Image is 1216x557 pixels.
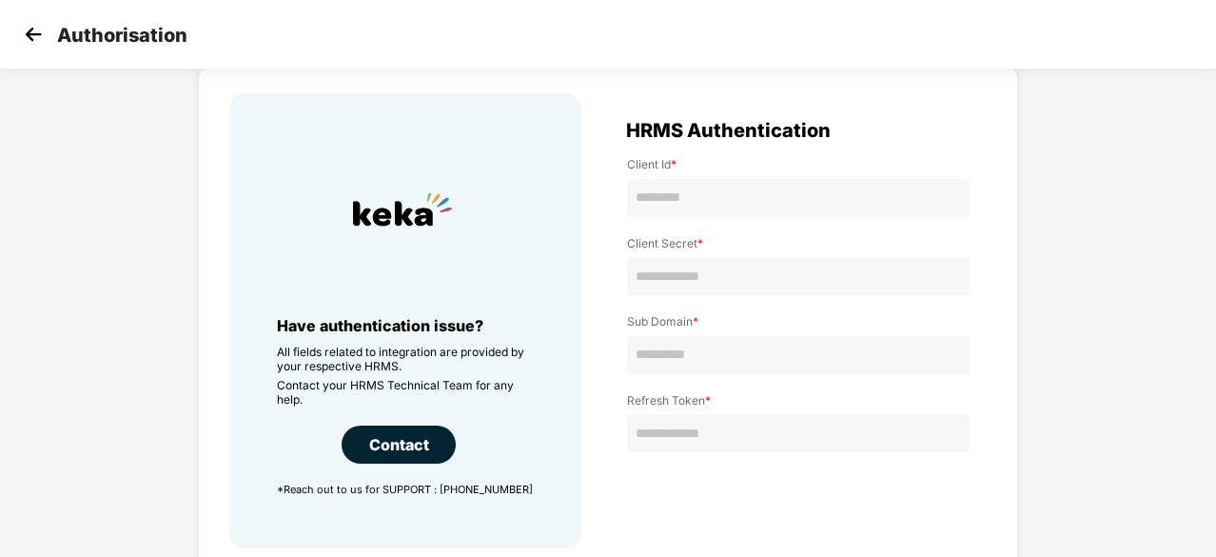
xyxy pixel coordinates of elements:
[342,426,456,464] div: Contact
[334,141,471,278] img: HRMS Company Icon
[57,24,187,47] p: Authorisation
[626,123,831,138] span: HRMS Authentication
[627,393,970,408] label: Refresh Token
[277,345,534,373] p: All fields related to integration are provided by your respective HRMS.
[627,314,970,328] label: Sub Domain
[19,20,48,49] img: svg+xml;base64,PHN2ZyB4bWxucz0iaHR0cDovL3d3dy53My5vcmcvMjAwMC9zdmciIHdpZHRoPSIzMCIgaGVpZ2h0PSIzMC...
[627,236,970,250] label: Client Secret
[277,378,534,407] p: Contact your HRMS Technical Team for any help.
[277,316,483,335] span: Have authentication issue?
[277,483,534,496] p: *Reach out to us for SUPPORT : [PHONE_NUMBER]
[627,157,970,171] label: Client Id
